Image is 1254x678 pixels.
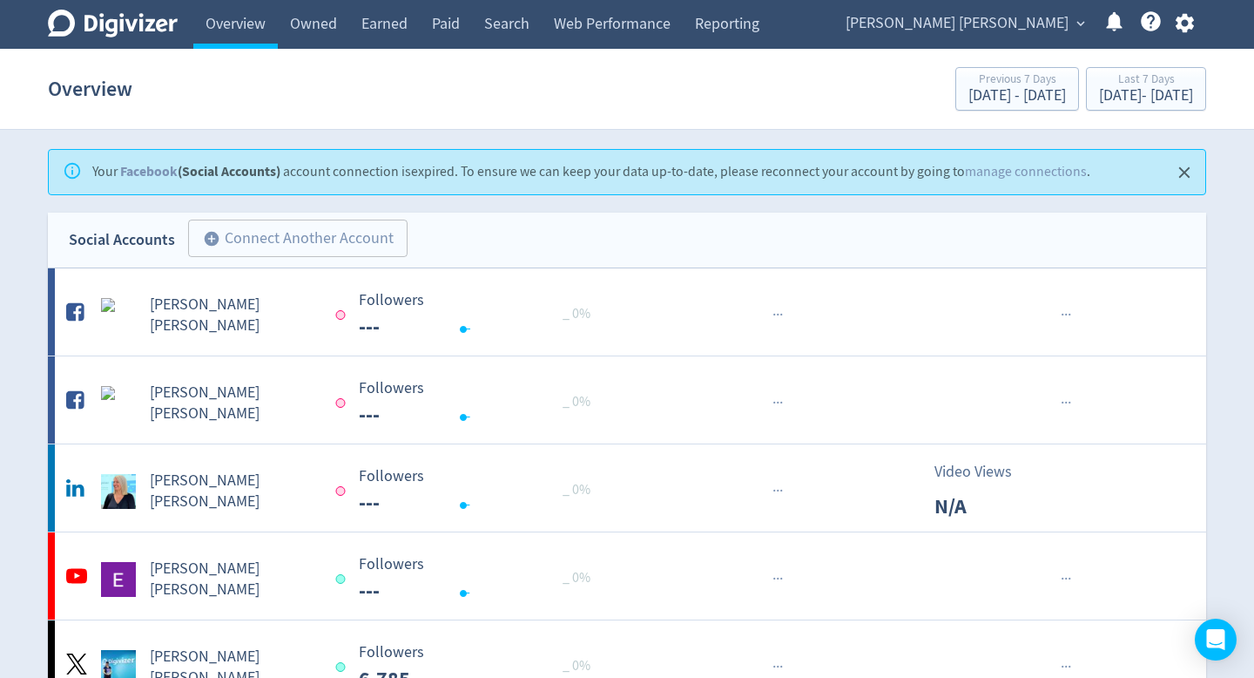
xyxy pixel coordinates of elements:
[779,392,783,414] span: ·
[839,10,1089,37] button: [PERSON_NAME] [PERSON_NAME]
[150,383,320,424] h5: [PERSON_NAME] [PERSON_NAME]
[350,556,611,602] svg: Followers ---
[350,468,611,514] svg: Followers ---
[175,222,408,258] a: Connect Another Account
[1064,304,1068,326] span: ·
[1068,568,1071,590] span: ·
[69,227,175,253] div: Social Accounts
[150,471,320,512] h5: [PERSON_NAME] [PERSON_NAME]
[968,73,1066,88] div: Previous 7 Days
[335,662,350,672] span: Data last synced: 28 Sep 2025, 3:02pm (AEST)
[776,656,779,678] span: ·
[776,568,779,590] span: ·
[1099,88,1193,104] div: [DATE] - [DATE]
[772,656,776,678] span: ·
[1064,656,1068,678] span: ·
[955,67,1079,111] button: Previous 7 Days[DATE] - [DATE]
[48,61,132,117] h1: Overview
[563,569,590,586] span: _ 0%
[350,292,611,338] svg: Followers ---
[335,398,350,408] span: Data last synced: 8 May 2025, 1:01pm (AEST)
[1073,16,1089,31] span: expand_more
[965,163,1087,180] a: manage connections
[188,220,408,258] button: Connect Another Account
[150,559,320,600] h5: [PERSON_NAME] [PERSON_NAME]
[1061,304,1064,326] span: ·
[120,162,178,180] a: Facebook
[779,480,783,502] span: ·
[1061,392,1064,414] span: ·
[48,532,1206,620] a: Emma Lo Russo undefined[PERSON_NAME] [PERSON_NAME] Followers --- Followers --- _ 0%······
[1170,159,1199,187] button: Close
[1068,304,1071,326] span: ·
[203,230,220,247] span: add_circle
[772,568,776,590] span: ·
[335,486,350,496] span: Data last synced: 22 Sep 2025, 5:02am (AEST)
[563,393,590,410] span: _ 0%
[101,562,136,597] img: Emma Lo Russo undefined
[776,480,779,502] span: ·
[1068,392,1071,414] span: ·
[779,304,783,326] span: ·
[776,392,779,414] span: ·
[101,474,136,509] img: Emma Lo Russo undefined
[1064,568,1068,590] span: ·
[48,268,1206,356] a: Emma Lo Russo undefined[PERSON_NAME] [PERSON_NAME] Followers --- Followers --- _ 0%······
[563,305,590,322] span: _ 0%
[779,656,783,678] span: ·
[779,568,783,590] span: ·
[1086,67,1206,111] button: Last 7 Days[DATE]- [DATE]
[563,481,590,498] span: _ 0%
[1068,656,1071,678] span: ·
[350,380,611,426] svg: Followers ---
[772,392,776,414] span: ·
[150,295,320,336] h5: [PERSON_NAME] [PERSON_NAME]
[772,480,776,502] span: ·
[772,304,776,326] span: ·
[120,162,280,180] strong: (Social Accounts)
[968,88,1066,104] div: [DATE] - [DATE]
[1061,568,1064,590] span: ·
[934,460,1035,484] p: Video Views
[101,298,136,333] img: Emma Lo Russo undefined
[1061,656,1064,678] span: ·
[776,304,779,326] span: ·
[335,574,350,584] span: Data last synced: 28 Sep 2025, 8:02pm (AEST)
[101,386,136,421] img: Emma Lo Russo undefined
[563,657,590,675] span: _ 0%
[48,356,1206,444] a: Emma Lo Russo undefined[PERSON_NAME] [PERSON_NAME] Followers --- Followers --- _ 0%······
[335,310,350,320] span: Data last synced: 8 May 2025, 1:01pm (AEST)
[934,491,1035,522] p: N/A
[92,155,1090,189] div: Your account connection is expired . To ensure we can keep your data up-to-date, please reconnect...
[1195,619,1237,661] div: Open Intercom Messenger
[846,10,1069,37] span: [PERSON_NAME] [PERSON_NAME]
[1064,392,1068,414] span: ·
[1099,73,1193,88] div: Last 7 Days
[48,444,1206,532] a: Emma Lo Russo undefined[PERSON_NAME] [PERSON_NAME] Followers --- Followers --- _ 0%···Video ViewsN/A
